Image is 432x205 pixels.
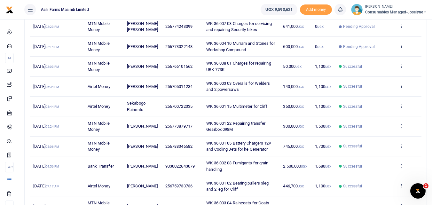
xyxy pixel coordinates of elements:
[127,144,158,149] span: [PERSON_NAME]
[325,145,331,148] small: UGX
[315,124,331,129] span: 1,500
[45,165,59,168] small: 04:56 PM
[45,85,59,89] small: 06:34 PM
[261,4,297,15] a: UGX 9,593,621
[206,81,270,92] span: WK 36 003 03 Overalls for Welders and 2 powersaws
[45,25,59,28] small: 02:23 PM
[365,9,427,15] span: Consumables managed-Joselyne
[298,185,304,188] small: UGX
[33,24,59,29] span: [DATE]
[6,6,13,14] img: logo-small
[265,6,293,13] span: UGX 9,593,621
[33,164,59,169] span: [DATE]
[45,45,59,49] small: 02:14 PM
[298,85,304,89] small: UGX
[165,124,192,129] span: 256773879717
[165,84,192,89] span: 256705011234
[317,25,323,28] small: UGX
[283,84,304,89] span: 140,000
[206,61,271,72] span: WK 36 008 01 Charges for repairing UBK 773K
[88,141,110,152] span: MTN Mobile Money
[325,165,331,168] small: UGX
[165,44,192,49] span: 256773022148
[165,144,192,149] span: 256788346582
[127,164,158,169] span: [PERSON_NAME]
[343,104,362,109] span: Successful
[33,84,59,89] span: [DATE]
[315,84,331,89] span: 1,100
[127,184,158,188] span: [PERSON_NAME]
[343,83,362,89] span: Successful
[315,44,323,49] span: 0
[5,53,14,63] li: M
[283,184,304,188] span: 446,700
[127,101,145,112] span: Sekabogo Painento
[206,41,275,52] span: WK 36 004 10 Murram and Stones for Workshop Compound
[127,44,158,49] span: [PERSON_NAME]
[300,7,332,12] a: Add money
[295,65,302,68] small: UGX
[165,164,195,169] span: 9030022643079
[298,125,304,128] small: UGX
[283,64,302,69] span: 50,000
[325,125,331,128] small: UGX
[33,64,59,69] span: [DATE]
[45,65,59,68] small: 02:03 PM
[165,24,192,29] span: 256774243099
[317,45,323,49] small: UGX
[165,184,192,188] span: 256759733736
[88,184,110,188] span: Airtel Money
[165,64,192,69] span: 256766101562
[315,104,331,109] span: 1,100
[283,124,304,129] span: 300,000
[206,161,268,172] span: WK 36 002 03 Fumigants for grain handling
[298,45,304,49] small: UGX
[325,85,331,89] small: UGX
[298,145,304,148] small: UGX
[343,163,362,169] span: Successful
[315,64,331,69] span: 1,100
[351,4,427,15] a: profile-user [PERSON_NAME] Consumables managed-Joselyne
[88,84,110,89] span: Airtel Money
[88,104,110,109] span: Airtel Money
[33,124,59,129] span: [DATE]
[343,24,375,29] span: Pending Approval
[343,44,375,50] span: Pending Approval
[325,65,331,68] small: UGX
[315,144,331,149] span: 1,700
[88,41,110,52] span: MTN Mobile Money
[33,184,59,188] span: [DATE]
[365,4,427,10] small: [PERSON_NAME]
[315,24,323,29] span: 0
[88,121,110,132] span: MTN Mobile Money
[258,4,300,15] li: Wallet ballance
[38,7,91,12] span: Asili Farms Masindi Limited
[283,44,304,49] span: 600,000
[165,104,192,109] span: 256700722335
[283,164,307,169] span: 2,500,000
[206,21,271,32] span: WK 36 007 03 Charges for servicing and repairing Security bikes
[343,123,362,129] span: Successful
[343,183,362,189] span: Successful
[45,125,59,128] small: 05:24 PM
[206,121,265,132] span: WK 36 001 22 Repairing transfer Gearbox 098M
[33,44,59,49] span: [DATE]
[88,21,110,32] span: MTN Mobile Money
[33,104,59,109] span: [DATE]
[300,4,332,15] li: Toup your wallet
[301,165,307,168] small: UGX
[423,183,428,188] span: 1
[6,7,13,12] a: logo-small logo-large logo-large
[88,164,114,169] span: Bank Transfer
[300,4,332,15] span: Add money
[343,64,362,69] span: Successful
[127,84,158,89] span: [PERSON_NAME]
[283,104,304,109] span: 350,000
[45,105,59,108] small: 05:44 PM
[127,124,158,129] span: [PERSON_NAME]
[298,25,304,28] small: UGX
[88,61,110,72] span: MTN Mobile Money
[33,144,59,149] span: [DATE]
[127,64,158,69] span: [PERSON_NAME]
[206,181,269,192] span: WK 36 001 02 Bearing pullers 3leg and 2 leg for Cliff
